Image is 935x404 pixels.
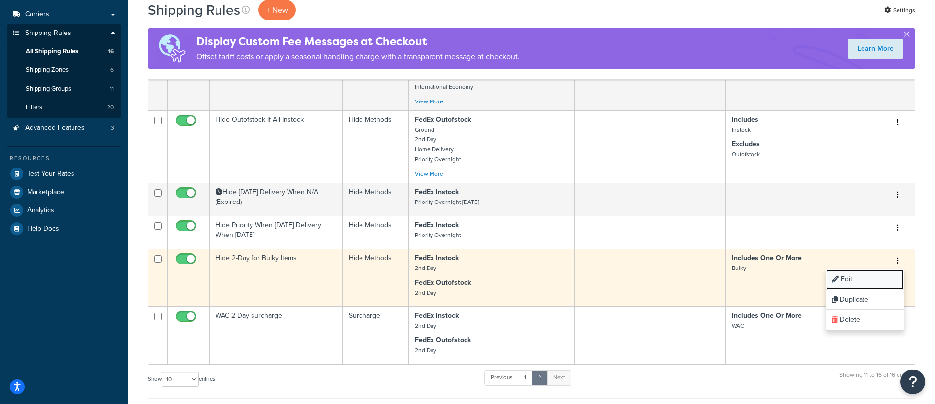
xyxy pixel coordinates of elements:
a: Duplicate [826,290,904,310]
span: Marketplace [27,188,64,197]
span: Carriers [25,10,49,19]
span: 11 [110,85,114,93]
strong: Includes One Or More [732,310,802,321]
a: Edit [826,269,904,290]
button: Open Resource Center [900,370,925,394]
li: Filters [7,99,121,117]
strong: FedEx Instock [415,187,459,197]
span: Shipping Zones [26,66,69,74]
span: Filters [26,103,42,112]
a: Analytics [7,202,121,219]
span: Shipping Groups [26,85,71,93]
a: Delete [826,310,904,330]
small: 2nd Day [415,288,436,297]
li: All Shipping Rules [7,42,121,61]
span: Help Docs [27,225,59,233]
small: Bulky [732,264,746,272]
a: Carriers [7,5,121,24]
div: Resources [7,154,121,163]
td: WAC 2-Day surcharge [210,306,343,364]
li: Advanced Features [7,119,121,137]
select: Showentries [162,372,199,387]
p: Offset tariff costs or apply a seasonal handling charge with a transparent message at checkout. [196,50,520,64]
span: 16 [108,47,114,56]
a: Settings [884,3,915,17]
small: Ground 2nd Day Home Delivery Priority Overnight [415,125,461,164]
strong: FedEx Outofstock [415,277,471,288]
a: Advanced Features 3 [7,119,121,137]
label: Show entries [148,372,215,387]
small: WAC [732,321,744,330]
strong: FedEx Instock [415,220,459,230]
strong: Includes One Or More [732,253,802,263]
a: All Shipping Rules 16 [7,42,121,61]
h1: Shipping Rules [148,0,240,20]
span: 3 [111,124,114,132]
a: Marketplace [7,183,121,201]
div: Showing 11 to 16 of 16 entries [839,370,915,391]
strong: FedEx Outofstock [415,335,471,345]
span: Advanced Features [25,124,85,132]
small: 2nd Day [415,321,436,330]
a: View More [415,169,443,178]
a: Test Your Rates [7,165,121,183]
a: Previous [484,370,519,385]
td: Hide Methods [343,110,409,183]
li: Shipping Rules [7,24,121,118]
span: 20 [107,103,114,112]
small: Priority Overnight [415,231,461,239]
td: Surcharge [343,306,409,364]
small: 2nd Day [415,346,436,355]
li: Shipping Zones [7,61,121,79]
strong: Includes [732,114,758,125]
a: View More [415,97,443,106]
td: Hide Methods [343,249,409,306]
strong: FedEx Instock [415,310,459,321]
small: Priority Overnight [DATE] [415,198,479,206]
h4: Display Custom Fee Messages at Checkout [196,34,520,50]
td: Hide Priority When [DATE] Delivery When [DATE] [210,216,343,249]
td: Hide [DATE] Delivery When N/A (Expired) [210,183,343,216]
span: Shipping Rules [25,29,71,37]
span: Analytics [27,206,54,215]
td: Hide Methods [343,216,409,249]
a: Shipping Zones 6 [7,61,121,79]
strong: Excludes [732,139,760,149]
img: duties-banner-06bc72dcb5fe05cb3f9472aba00be2ae8eb53ab6f0d8bb03d382ba314ac3c341.png [148,28,196,69]
td: Hide 2-Day for Bulky Items [210,249,343,306]
a: Shipping Rules [7,24,121,42]
a: 2 [532,370,548,385]
a: Shipping Groups 11 [7,80,121,98]
span: 6 [110,66,114,74]
small: Instock [732,125,751,134]
li: Shipping Groups [7,80,121,98]
a: 1 [518,370,533,385]
a: Filters 20 [7,99,121,117]
a: Learn More [848,39,903,59]
strong: FedEx Instock [415,253,459,263]
small: Outofstock [732,150,760,159]
small: 2nd Day [415,264,436,272]
span: Test Your Rates [27,170,74,178]
strong: FedEx Outofstock [415,114,471,125]
a: Help Docs [7,220,121,237]
td: Hide Outofstock If All Instock [210,110,343,183]
td: Hide Methods [343,183,409,216]
span: All Shipping Rules [26,47,78,56]
a: Next [547,370,571,385]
